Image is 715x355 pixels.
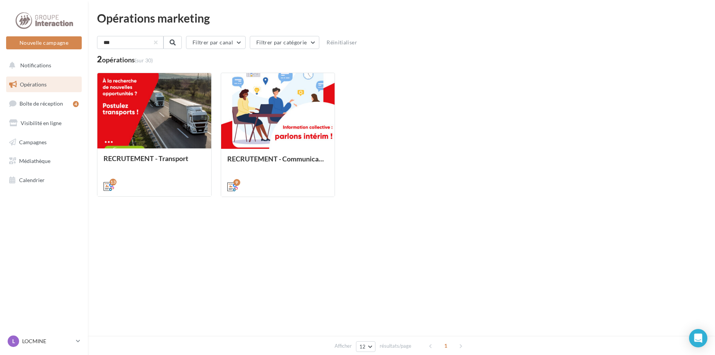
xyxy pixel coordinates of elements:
[689,329,707,347] div: Open Intercom Messenger
[5,95,83,112] a: Boîte de réception4
[6,334,82,348] a: L LOCMINE
[22,337,73,345] p: LOCMINE
[227,155,329,170] div: RECRUTEMENT - Communication externe
[250,36,319,49] button: Filtrer par catégorie
[233,179,240,186] div: 9
[102,56,153,63] div: opérations
[19,138,47,145] span: Campagnes
[335,342,352,350] span: Afficher
[186,36,246,49] button: Filtrer par canal
[97,55,153,64] div: 2
[19,177,45,183] span: Calendrier
[19,158,50,164] span: Médiathèque
[12,337,15,345] span: L
[324,38,360,47] button: Réinitialiser
[5,153,83,169] a: Médiathèque
[5,172,83,188] a: Calendrier
[21,120,61,126] span: Visibilité en ligne
[5,115,83,131] a: Visibilité en ligne
[135,57,153,64] span: (sur 30)
[359,344,366,350] span: 12
[19,100,63,107] span: Boîte de réception
[20,81,47,88] span: Opérations
[440,340,452,352] span: 1
[5,57,80,73] button: Notifications
[20,62,51,68] span: Notifications
[110,179,116,186] div: 13
[104,155,205,170] div: RECRUTEMENT - Transport
[356,341,375,352] button: 12
[97,12,706,24] div: Opérations marketing
[5,77,83,93] a: Opérations
[6,36,82,49] button: Nouvelle campagne
[73,101,79,107] div: 4
[5,134,83,150] a: Campagnes
[380,342,411,350] span: résultats/page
